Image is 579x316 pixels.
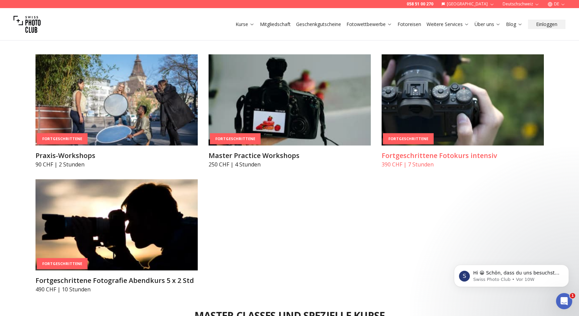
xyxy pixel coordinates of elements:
div: Fortgeschrittene [37,133,88,144]
a: Geschenkgutscheine [296,21,341,28]
button: Über uns [472,20,503,29]
div: Fortgeschrittene [383,133,434,144]
button: Blog [503,20,525,29]
a: Über uns [475,21,501,28]
a: Master Practice WorkshopsFortgeschritteneMaster Practice Workshops250 CHF | 4 Stunden [209,54,371,168]
h3: Master Practice Workshops [209,151,371,160]
p: 490 CHF | 10 Stunden [35,285,198,293]
iframe: Intercom live chat [556,293,572,309]
button: Geschenkgutscheine [293,20,344,29]
span: 1 [570,293,575,298]
a: Fortgeschrittene Fotokurs intensivFortgeschritteneFortgeschrittene Fotokurs intensiv390 CHF | 7 S... [382,54,544,168]
a: Praxis-WorkshopsFortgeschrittenePraxis-Workshops90 CHF | 2 Stunden [35,54,198,168]
a: Blog [506,21,523,28]
a: Weitere Services [427,21,469,28]
img: Fortgeschrittene Fotografie Abendkurs 5 x 2 Std [35,179,198,270]
a: Fortgeschrittene Fotografie Abendkurs 5 x 2 StdFortgeschritteneFortgeschrittene Fotografie Abendk... [35,179,198,293]
button: Fotoreisen [395,20,424,29]
p: 390 CHF | 7 Stunden [382,160,544,168]
img: Swiss photo club [14,11,41,38]
button: Mitgliedschaft [257,20,293,29]
a: Fotoreisen [397,21,421,28]
button: Fotowettbewerbe [344,20,395,29]
a: Mitgliedschaft [260,21,291,28]
a: 058 51 00 270 [407,1,433,7]
img: Fortgeschrittene Fotokurs intensiv [382,54,544,146]
h3: Fortgeschrittene Fotokurs intensiv [382,151,544,160]
button: Weitere Services [424,20,472,29]
p: 250 CHF | 4 Stunden [209,160,371,168]
img: Praxis-Workshops [35,54,198,146]
a: Kurse [236,21,255,28]
a: Fotowettbewerbe [346,21,392,28]
iframe: Intercom notifications Nachricht [444,251,579,298]
button: Kurse [233,20,257,29]
h3: Praxis-Workshops [35,151,198,160]
button: Einloggen [528,20,565,29]
p: 90 CHF | 2 Stunden [35,160,198,168]
div: Fortgeschrittene [210,133,261,144]
div: Fortgeschrittene [37,258,88,269]
h3: Fortgeschrittene Fotografie Abendkurs 5 x 2 Std [35,276,198,285]
img: Master Practice Workshops [209,54,371,146]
